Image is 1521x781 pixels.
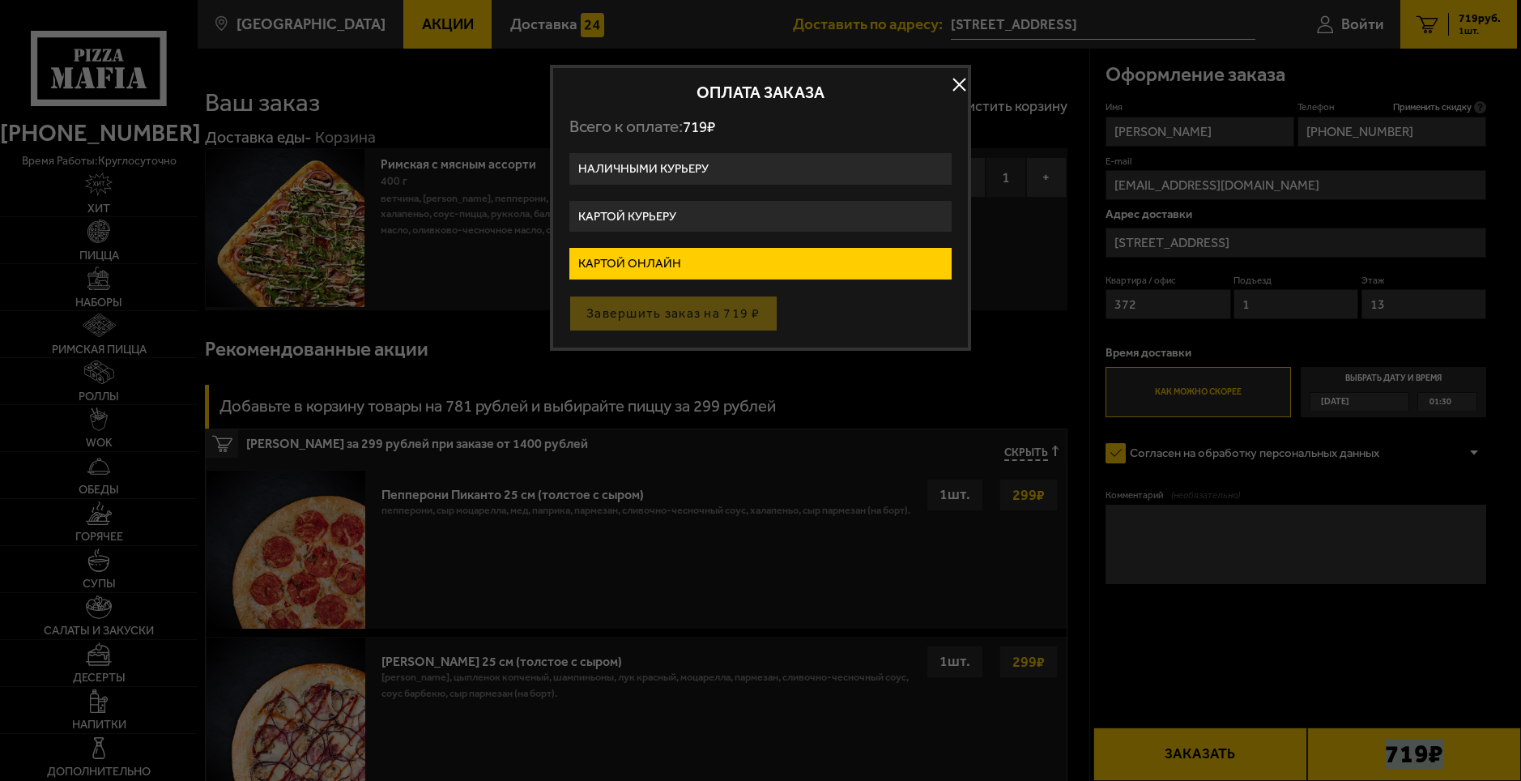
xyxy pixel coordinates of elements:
label: Картой курьеру [569,201,952,233]
span: 719 ₽ [683,117,715,136]
label: Картой онлайн [569,248,952,280]
h2: Оплата заказа [569,84,952,100]
p: Всего к оплате: [569,117,952,137]
label: Наличными курьеру [569,153,952,185]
